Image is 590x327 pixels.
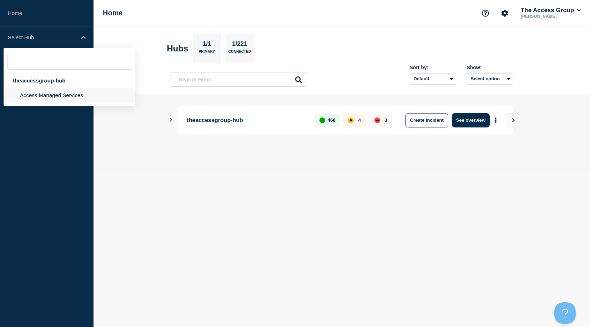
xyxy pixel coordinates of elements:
[554,302,576,324] iframe: Help Scout Beacon - Open
[169,117,173,123] button: Show Connected Hubs
[519,14,582,19] p: [PERSON_NAME]
[506,113,520,127] button: View
[187,113,307,127] p: theaccessgroup-hub
[519,7,582,14] button: The Access Group
[491,114,500,127] button: More actions
[328,117,336,123] p: 468
[385,117,387,123] p: 3
[230,40,250,50] p: 1/221
[374,117,380,123] div: down
[167,44,188,54] h2: Hubs
[348,117,354,123] div: affected
[4,73,135,88] div: theaccessgroup-hub
[467,65,513,70] div: Show:
[200,40,214,50] p: 1/1
[467,73,513,85] button: Select option
[171,72,306,87] input: Search Hubs
[410,73,456,85] select: Sort by
[319,117,325,123] div: up
[358,117,361,123] p: 4
[4,88,135,102] li: Access Managed Services
[228,50,251,57] p: Connected
[478,6,493,21] button: Support
[410,65,456,70] div: Sort by:
[199,50,215,57] p: Primary
[452,113,490,127] button: See overview
[497,6,512,21] button: Account settings
[8,34,76,40] p: Select Hub
[103,9,123,17] h1: Home
[405,113,448,127] button: Create incident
